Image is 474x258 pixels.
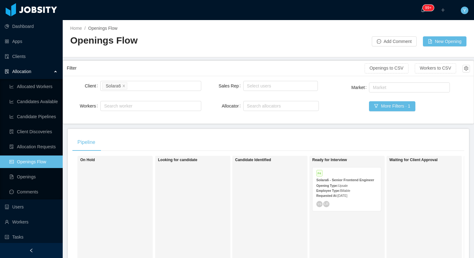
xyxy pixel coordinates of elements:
[70,34,268,47] h2: Openings Flow
[371,84,374,91] input: Market
[463,7,466,14] span: Y
[316,194,337,197] strong: Requested At:
[5,50,58,63] a: icon: auditClients
[5,35,58,48] a: icon: appstoreApps
[104,103,192,109] div: Search worker
[415,63,456,73] button: Workers to CSV
[423,36,466,46] button: icon: file-addNew Opening
[70,26,82,31] a: Home
[372,36,417,46] button: icon: messageAdd Comment
[129,82,132,90] input: Client
[222,103,243,108] label: Allocator
[122,84,125,88] i: icon: close
[316,184,338,187] strong: Opening Type:
[5,201,58,213] a: icon: robotUsers
[316,189,340,192] strong: Employee Type:
[80,158,168,162] h1: On Hold
[247,83,312,89] div: Select users
[324,202,328,206] span: LR
[441,8,445,12] i: icon: plus
[9,125,58,138] a: icon: file-searchClient Discoveries
[158,158,246,162] h1: Looking for candidate
[102,102,106,110] input: Workers
[9,110,58,123] a: icon: line-chartCandidate Pipelines
[9,186,58,198] a: icon: messageComments
[5,216,58,228] a: icon: userWorkers
[106,82,121,89] div: Solara6
[84,26,86,31] span: /
[9,80,58,93] a: icon: line-chartAllocated Workers
[340,189,350,192] span: Billable
[245,82,249,90] input: Sales Rep
[9,171,58,183] a: icon: file-textOpenings
[85,83,100,88] label: Client
[67,62,365,74] div: Filter
[247,103,312,109] div: Search allocators
[337,194,347,197] span: [DATE]
[423,5,434,11] sup: 399
[369,101,415,111] button: icon: filterMore Filters · 1
[421,8,425,12] i: icon: bell
[462,65,470,72] button: icon: setting
[88,26,117,31] span: Openings Flow
[5,20,58,33] a: icon: pie-chartDashboard
[351,85,369,90] label: Market
[235,158,323,162] h1: Candidate Identified
[102,82,127,90] li: Solara6
[316,178,374,182] strong: Solara6 - Senior Frontend Engineer
[72,134,100,151] div: Pipeline
[12,69,31,74] span: Allocation
[5,69,9,74] i: icon: solution
[338,184,348,187] span: Upsale
[219,83,243,88] label: Sales Rep
[9,140,58,153] a: icon: file-doneAllocation Requests
[365,63,408,73] button: Openings to CSV
[5,231,58,243] a: icon: profileTasks
[9,95,58,108] a: icon: line-chartCandidates Available
[245,102,249,110] input: Allocator
[373,84,443,91] div: Market
[317,202,321,206] span: YS
[80,103,100,108] label: Workers
[9,155,58,168] a: icon: idcardOpenings Flow
[316,170,323,176] span: P4
[312,158,400,162] h1: Ready for Interview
